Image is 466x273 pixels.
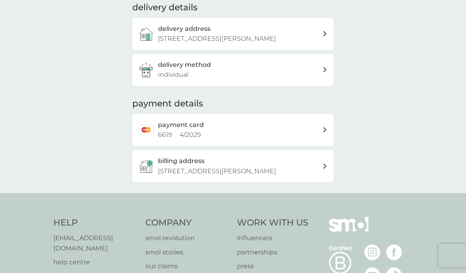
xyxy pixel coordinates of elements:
h4: Work With Us [237,217,308,229]
h3: billing address [158,156,205,166]
span: 4 / 2029 [180,131,201,138]
h2: payment card [158,120,204,130]
a: our claims [145,261,229,271]
a: [EMAIL_ADDRESS][DOMAIN_NAME] [53,233,137,253]
h4: Help [53,217,137,229]
a: smol stories [145,247,229,258]
h4: Company [145,217,229,229]
span: 6619 [158,131,172,138]
a: delivery address[STREET_ADDRESS][PERSON_NAME] [132,18,334,50]
h3: delivery method [158,60,211,70]
h2: payment details [132,98,203,110]
a: influencers [237,233,308,243]
img: visit the smol Instagram page [365,245,380,260]
img: smol [329,217,368,244]
a: press [237,261,308,271]
p: individual [158,70,188,80]
img: visit the smol Facebook page [386,245,402,260]
a: payment card6619 4/2029 [132,114,334,146]
h2: delivery details [132,2,197,14]
a: smol revolution [145,233,229,243]
p: [STREET_ADDRESS][PERSON_NAME] [158,166,276,176]
button: billing address[STREET_ADDRESS][PERSON_NAME] [132,150,334,182]
a: delivery methodindividual [132,54,334,86]
a: help centre [53,257,137,267]
a: partnerships [237,247,308,258]
p: [STREET_ADDRESS][PERSON_NAME] [158,34,276,44]
h3: delivery address [158,24,210,34]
